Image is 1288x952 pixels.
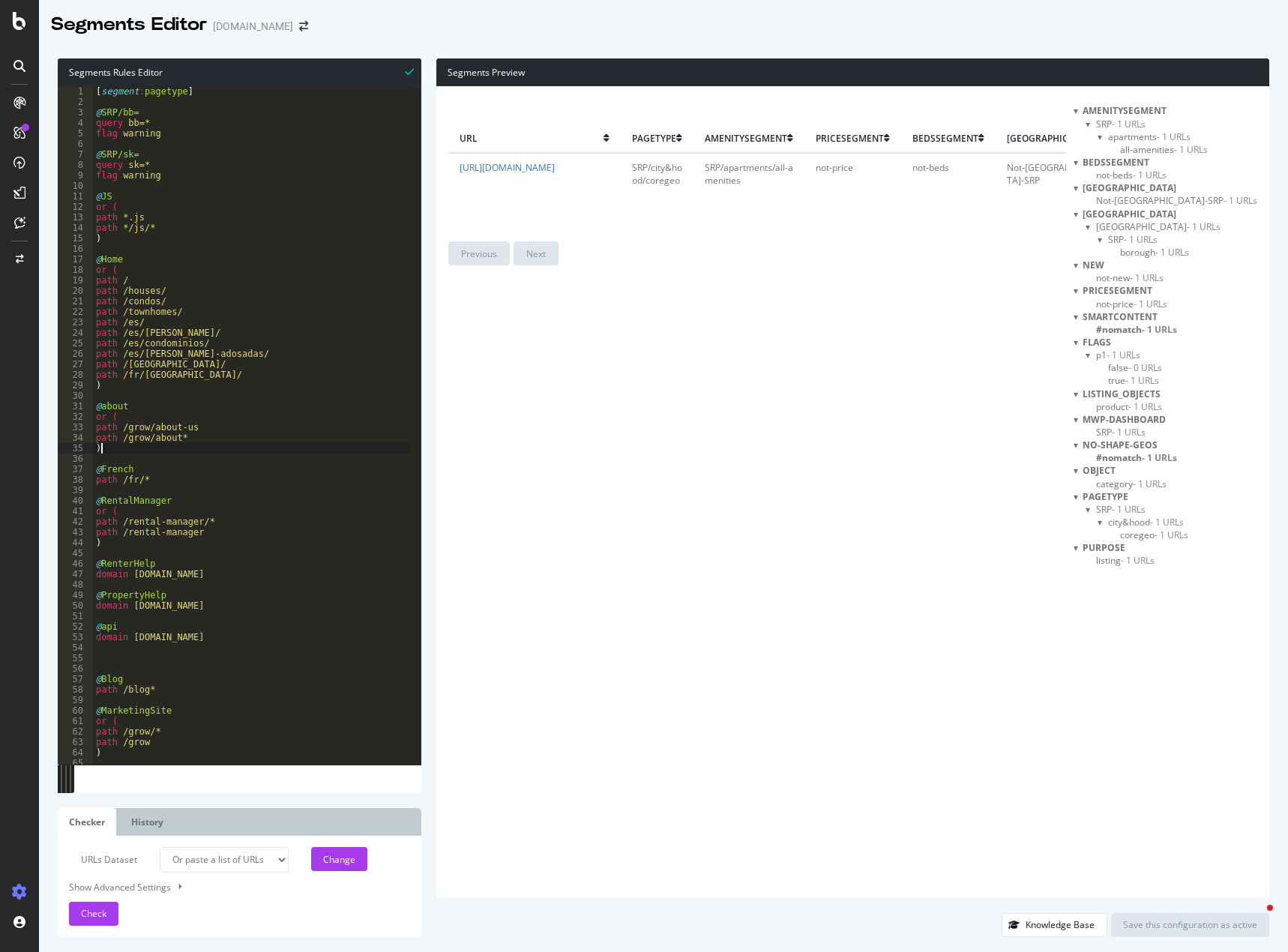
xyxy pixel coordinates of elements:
[1096,451,1177,464] span: Click to filter no-shape-geos on #nomatch
[58,579,93,590] div: 48
[1120,246,1189,259] span: Click to filter NYC on NYC/SRP/borough
[1142,451,1177,464] span: - 1 URLs
[58,485,93,495] div: 39
[1083,541,1125,554] span: purpose
[514,241,559,265] button: Next
[1112,426,1146,439] span: - 1 URLs
[58,537,93,548] div: 44
[58,275,93,286] div: 19
[58,705,93,716] div: 60
[120,808,175,836] a: History
[1107,349,1140,361] span: - 1 URLs
[58,107,93,118] div: 3
[58,663,93,674] div: 56
[705,132,787,145] span: AmenitySegment
[323,853,355,866] div: Change
[58,516,93,527] div: 42
[58,726,93,737] div: 62
[213,19,293,34] div: [DOMAIN_NAME]
[58,632,93,642] div: 53
[58,286,93,296] div: 20
[1112,503,1146,516] span: - 1 URLs
[1026,918,1095,931] div: Knowledge Base
[58,412,93,422] div: 32
[405,64,414,79] span: Syntax is valid
[1083,104,1167,117] span: AmenitySegment
[58,254,93,265] div: 17
[526,247,546,260] div: Next
[1134,298,1167,310] span: - 1 URLs
[58,307,93,317] div: 22
[1007,132,1099,145] span: [GEOGRAPHIC_DATA]
[58,265,93,275] div: 18
[58,621,93,632] div: 52
[58,328,93,338] div: 24
[81,907,106,920] span: Check
[58,642,93,653] div: 54
[1083,490,1128,503] span: pagetype
[58,212,93,223] div: 13
[1123,918,1257,931] div: Save this configuration as active
[58,139,93,149] div: 6
[58,548,93,558] div: 45
[816,161,853,174] span: not-price
[632,132,676,145] span: pagetype
[705,161,793,187] span: SRP/apartments/all-amenities
[1096,220,1221,233] span: Click to filter NYC on NYC and its children
[58,600,93,611] div: 50
[1150,516,1184,528] span: - 1 URLs
[1083,259,1104,271] span: New
[1130,271,1164,284] span: - 1 URLs
[1096,169,1167,181] span: Click to filter BedsSegment on not-beds
[1083,439,1158,451] span: no-shape-geos
[1002,913,1107,937] button: Knowledge Base
[436,58,1269,86] div: Segments Preview
[58,359,93,370] div: 27
[58,558,93,569] div: 46
[58,847,148,873] label: URLs Dataset
[58,880,399,894] div: Show Advanced Settings
[1096,503,1146,516] span: Click to filter pagetype on SRP and its children
[1108,374,1159,387] span: Click to filter flags on p1/true
[58,495,93,506] div: 40
[1083,156,1149,169] span: BedsSegment
[460,132,604,145] span: url
[1124,233,1158,246] span: - 1 URLs
[58,202,93,212] div: 12
[1096,400,1162,413] span: Click to filter listing_objects on product
[58,747,93,758] div: 64
[58,506,93,516] div: 41
[299,21,308,31] div: arrow-right-arrow-left
[1096,426,1146,439] span: Click to filter mwp-dashboard on SRP
[58,475,93,485] div: 38
[1125,374,1159,387] span: - 1 URLs
[58,170,93,181] div: 9
[1083,208,1176,220] span: [GEOGRAPHIC_DATA]
[58,296,93,307] div: 21
[1120,528,1188,541] span: Click to filter pagetype on SRP/city&hood/coregeo
[1096,477,1167,490] span: Click to filter object on category
[1237,901,1273,937] iframe: Intercom live chat
[58,244,93,254] div: 16
[1083,464,1116,477] span: object
[1111,913,1269,937] button: Save this configuration as active
[1155,528,1188,541] span: - 1 URLs
[58,181,93,191] div: 10
[1007,161,1101,187] span: Not-[GEOGRAPHIC_DATA]-SRP
[58,808,116,836] a: Checker
[58,653,93,663] div: 55
[1096,298,1167,310] span: Click to filter PriceSegment on not-price
[311,847,367,871] button: Change
[1128,400,1162,413] span: - 1 URLs
[1121,554,1155,567] span: - 1 URLs
[1133,169,1167,181] span: - 1 URLs
[58,674,93,684] div: 57
[58,370,93,380] div: 28
[1112,118,1146,130] span: - 1 URLs
[58,590,93,600] div: 49
[1096,349,1140,361] span: Click to filter flags on p1 and its children
[58,317,93,328] div: 23
[58,118,93,128] div: 4
[58,86,93,97] div: 1
[58,58,421,86] div: Segments Rules Editor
